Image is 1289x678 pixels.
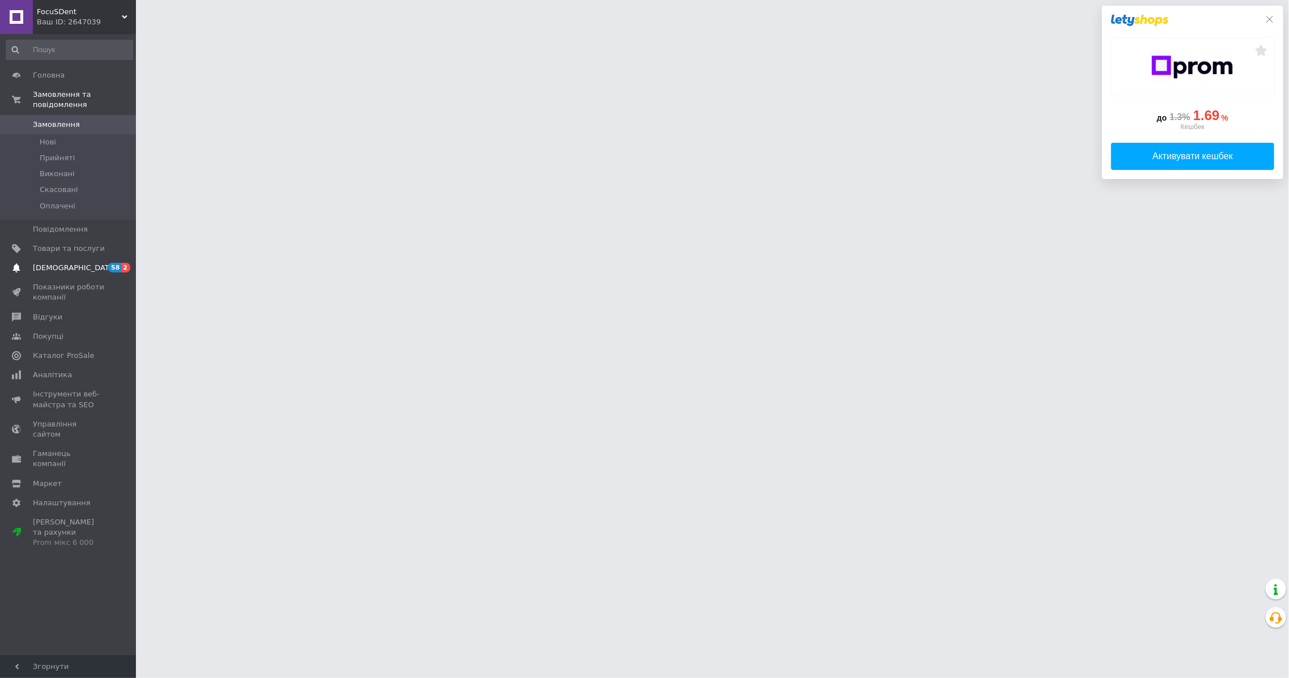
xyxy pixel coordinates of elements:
span: Аналітика [33,370,72,380]
span: Каталог ProSale [33,351,94,361]
span: Товари та послуги [33,244,105,254]
span: Замовлення та повідомлення [33,89,136,110]
div: Prom мікс 6 000 [33,538,105,548]
span: Скасовані [40,185,78,195]
span: 58 [108,263,121,272]
span: Прийняті [40,153,75,163]
span: Гаманець компанії [33,449,105,469]
span: 2 [121,263,130,272]
div: Ваш ID: 2647039 [37,17,136,27]
span: Замовлення [33,120,80,130]
span: Оплачені [40,201,75,211]
span: Головна [33,70,65,80]
span: Маркет [33,479,62,489]
span: Показники роботи компанії [33,282,105,302]
span: Повідомлення [33,224,88,234]
span: FocuSDent [37,7,122,17]
span: Інструменти веб-майстра та SEO [33,389,105,410]
span: Налаштування [33,498,91,508]
span: Покупці [33,331,63,342]
input: Пошук [6,40,133,60]
span: Нові [40,137,56,147]
span: Відгуки [33,312,62,322]
span: Управління сайтом [33,419,105,440]
span: Виконані [40,169,75,179]
span: [PERSON_NAME] та рахунки [33,517,105,548]
span: [DEMOGRAPHIC_DATA] [33,263,117,273]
